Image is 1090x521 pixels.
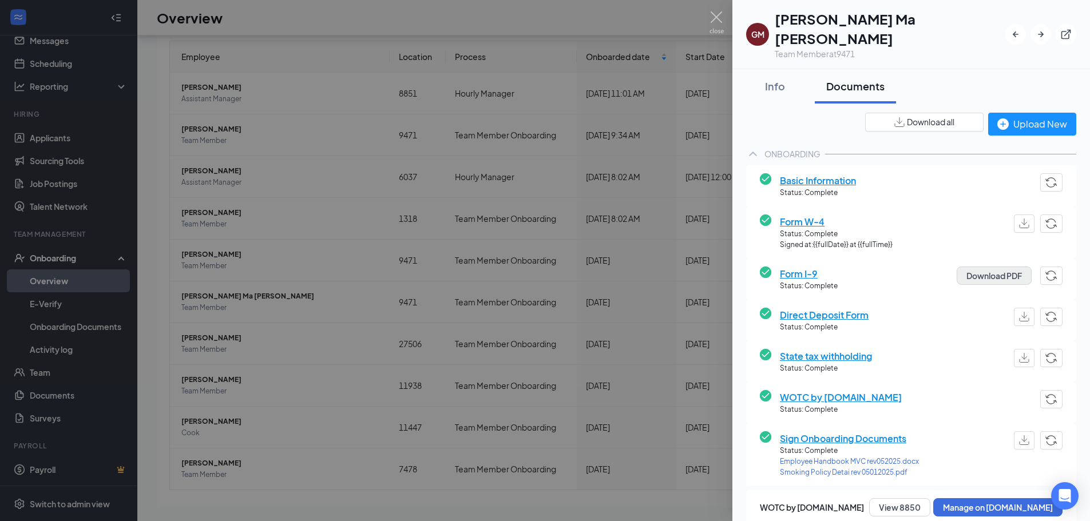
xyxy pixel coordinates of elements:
div: Documents [826,79,885,93]
h1: [PERSON_NAME] Ma [PERSON_NAME] [775,9,1005,48]
span: Status: Complete [780,229,893,240]
button: View 8850 [869,498,930,516]
span: Form I-9 [780,267,838,281]
span: Direct Deposit Form [780,308,869,322]
div: ONBOARDING [764,148,821,160]
span: WOTC by [DOMAIN_NAME] [780,390,902,404]
span: WOTC by [DOMAIN_NAME] [760,501,864,514]
div: Open Intercom Messenger [1051,482,1079,510]
span: Status: Complete [780,404,902,415]
span: Status: Complete [780,281,838,292]
span: Signed at: {{fullDate}} at {{fullTime}} [780,240,893,250]
span: Status: Complete [780,446,919,456]
svg: ArrowRight [1035,29,1047,40]
a: Smoking Policy Detai rev 05012025.pdf [780,467,919,478]
div: GM [751,29,764,40]
div: Info [758,79,792,93]
span: Download all [907,116,954,128]
button: ArrowLeftNew [1005,24,1026,45]
span: Status: Complete [780,188,856,198]
svg: ArrowLeftNew [1010,29,1021,40]
span: Status: Complete [780,363,872,374]
div: Team Member at 9471 [775,48,1005,59]
span: Status: Complete [780,322,869,333]
svg: ExternalLink [1060,29,1072,40]
div: Upload New [997,117,1067,131]
button: ArrowRight [1030,24,1051,45]
button: Upload New [988,113,1076,136]
button: Download PDF [957,267,1032,285]
span: Form W-4 [780,214,893,229]
svg: ChevronUp [746,147,760,161]
span: Sign Onboarding Documents [780,431,919,446]
button: Download all [865,113,984,132]
span: Basic Information [780,173,856,188]
button: Manage on [DOMAIN_NAME] [933,498,1063,516]
button: ExternalLink [1056,24,1076,45]
span: State tax withholding [780,349,872,363]
a: Employee Handbook MVC rev052025.docx [780,456,919,467]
